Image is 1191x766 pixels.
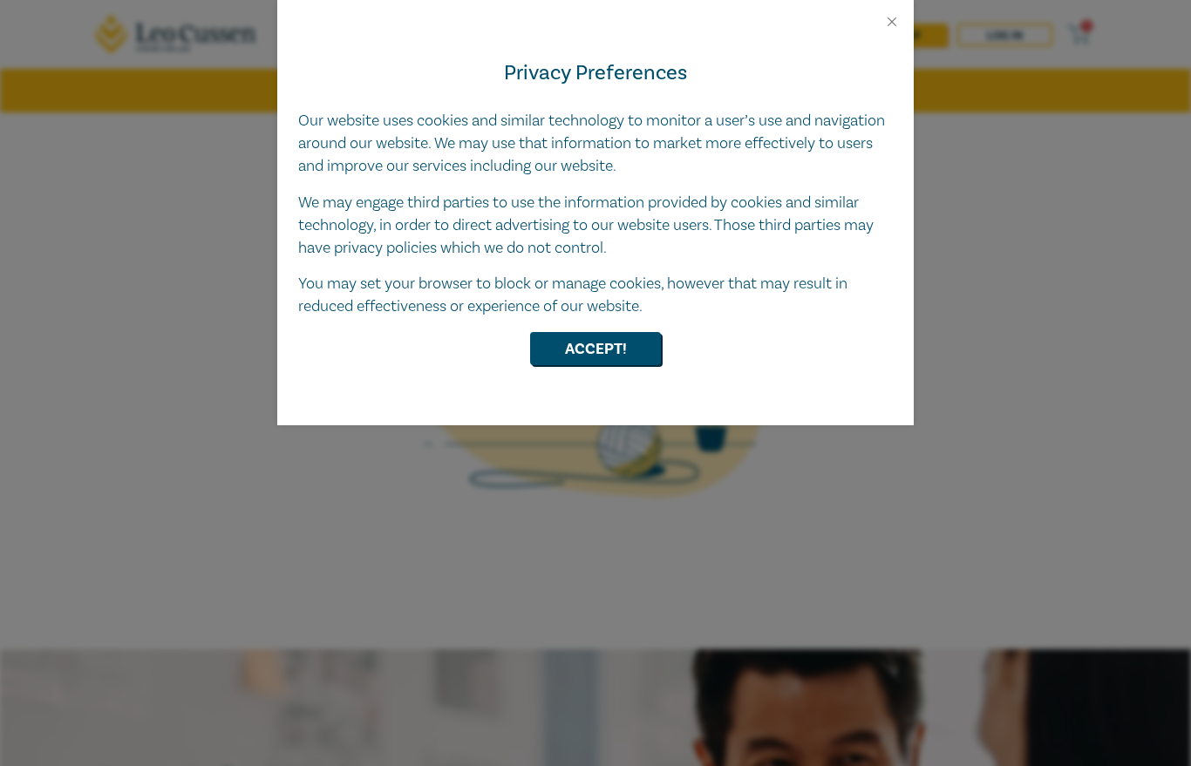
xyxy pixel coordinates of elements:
p: Our website uses cookies and similar technology to monitor a user’s use and navigation around our... [298,110,893,178]
p: We may engage third parties to use the information provided by cookies and similar technology, in... [298,192,893,260]
h4: Privacy Preferences [298,58,893,89]
p: You may set your browser to block or manage cookies, however that may result in reduced effective... [298,273,893,318]
button: Accept! [530,332,661,365]
button: Close [884,14,900,30]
